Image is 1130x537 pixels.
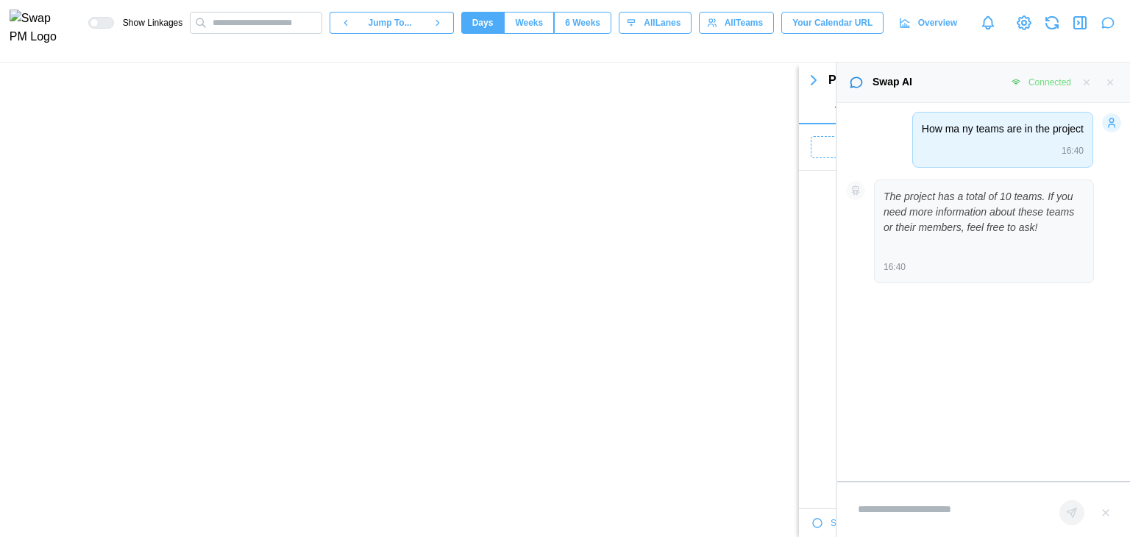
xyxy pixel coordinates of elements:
p: How ma ny teams are in the project [922,121,1084,137]
a: Notifications [976,10,1001,35]
span: Overview [918,13,957,33]
span: All Lanes [644,13,681,33]
button: Refresh Grid [1042,13,1062,33]
button: Clear messages [1079,74,1095,90]
button: Selected (0) [811,512,879,534]
span: Selected ( 0 ) [831,513,878,533]
button: Close Drawer [1070,13,1090,33]
div: 16:40 [884,260,1084,274]
span: Jump To... [369,13,412,33]
button: Close chat [1098,13,1118,33]
p: The project has a total of 10 teams. If you need more information about these teams or their memb... [884,189,1084,235]
div: Project / ASC [828,71,1074,90]
span: Days [472,13,494,33]
div: Swap AI [873,74,912,90]
span: Your Calendar URL [792,13,873,33]
div: 16:40 [922,144,1084,158]
span: Show Linkages [114,17,182,29]
span: All Teams [725,13,763,33]
img: Swap PM Logo [10,10,69,46]
div: Connected [1028,76,1071,90]
a: View Project [1014,13,1034,33]
span: Weeks [515,13,543,33]
span: 6 Weeks [565,13,600,33]
button: Close chat [1102,74,1118,90]
span: Timeline [835,105,873,115]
